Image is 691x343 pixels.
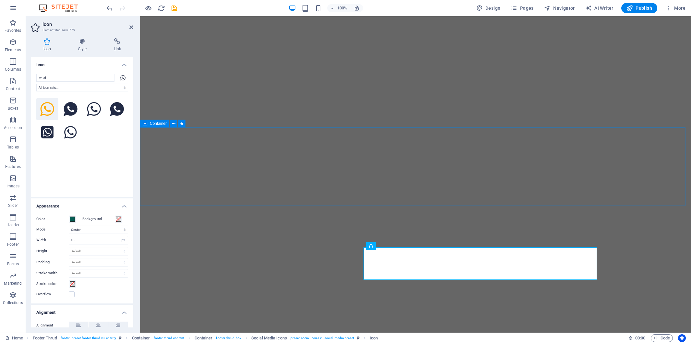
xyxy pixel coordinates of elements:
button: Publish [621,3,657,13]
span: . footer-thrud-content [152,334,184,342]
p: Accordion [4,125,22,130]
button: More [662,3,688,13]
span: AI Writer [585,5,614,11]
button: Ion Social Whatsapp Outline (Ionicons) [83,98,105,120]
div: Design (Ctrl+Alt+Y) [474,3,503,13]
label: Alignment [36,322,69,329]
button: reload [157,4,165,12]
button: Ion Social Whatsapp (Ionicons) [106,98,128,120]
span: Design [476,5,501,11]
label: Background [82,215,115,223]
p: Footer [7,242,19,247]
button: Design [474,3,503,13]
h2: Icon [42,21,133,27]
button: Whatsapp (FontAwesome Brands) [60,121,82,143]
p: Favorites [5,28,21,33]
button: Navigator [542,3,578,13]
span: : [640,336,641,340]
span: Navigator [544,5,575,11]
i: This element is a customizable preset [357,336,360,340]
span: . footer-thrud-box [215,334,241,342]
h4: Alignment [31,305,133,316]
p: Collections [3,300,23,305]
button: Usercentrics [678,334,686,342]
label: Overflow [36,290,69,298]
i: This element is a customizable preset [119,336,122,340]
i: Reload page [158,5,165,12]
span: Publish [626,5,652,11]
h4: Appearance [31,198,133,210]
a: Click to cancel selection. Double-click to open Pages [5,334,23,342]
p: Boxes [8,106,18,111]
p: Columns [5,67,21,72]
button: Code [651,334,673,342]
span: Click to select. Double-click to edit [195,334,213,342]
span: Pages [511,5,533,11]
p: Marketing [4,281,22,286]
i: On resize automatically adjust zoom level to fit chosen device. [354,5,360,11]
input: Search icons (square, star half, etc.) [36,74,114,82]
h4: Icon [31,57,133,69]
label: Stroke color [36,280,69,288]
button: undo [105,4,113,12]
label: Padding [36,260,69,264]
h4: Icon [31,38,66,52]
span: Click to select. Double-click to edit [132,334,150,342]
button: 100% [327,4,350,12]
i: Undo: Change the icon color (Ctrl+Z) [106,5,113,12]
span: Container [150,122,167,125]
p: Features [5,164,21,169]
button: Square Whatsapp (FontAwesome Brands) [36,121,58,143]
h4: Style [66,38,101,52]
nav: breadcrumb [33,334,378,342]
h4: Link [101,38,133,52]
span: . preset-social-icons-v3-social-media-preset [290,334,354,342]
button: save [170,4,178,12]
p: Header [6,222,19,228]
p: Forms [7,261,19,266]
label: Mode [36,226,69,233]
h6: 100% [337,4,347,12]
span: More [665,5,685,11]
p: Images [6,183,20,189]
p: Elements [5,47,21,53]
span: Click to select. Double-click to edit [33,334,57,342]
label: Stroke width [36,271,69,275]
button: Brand Whatsapp (IcoFont) [36,98,58,120]
label: Width [36,238,69,242]
h3: Element #ed-new-779 [42,27,120,33]
span: Social Media Icons [251,334,287,342]
span: 00 00 [635,334,645,342]
p: Tables [7,145,19,150]
button: Social Whatsapp (IcoFont) [60,98,82,120]
button: Pages [508,3,536,13]
div: Brand Whatsapp (IcoFont) [118,74,128,82]
button: AI Writer [583,3,616,13]
img: Editor Logo [37,4,86,12]
label: Color [36,215,69,223]
p: Content [6,86,20,91]
h6: Session time [628,334,646,342]
p: Slider [8,203,18,208]
button: Click here to leave preview mode and continue editing [144,4,152,12]
span: Click to select. Double-click to edit [370,334,378,342]
span: Code [654,334,670,342]
i: Save (Ctrl+S) [171,5,178,12]
label: Height [36,249,69,253]
span: . footer .preset-footer-thrud-v3-charity [60,334,116,342]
